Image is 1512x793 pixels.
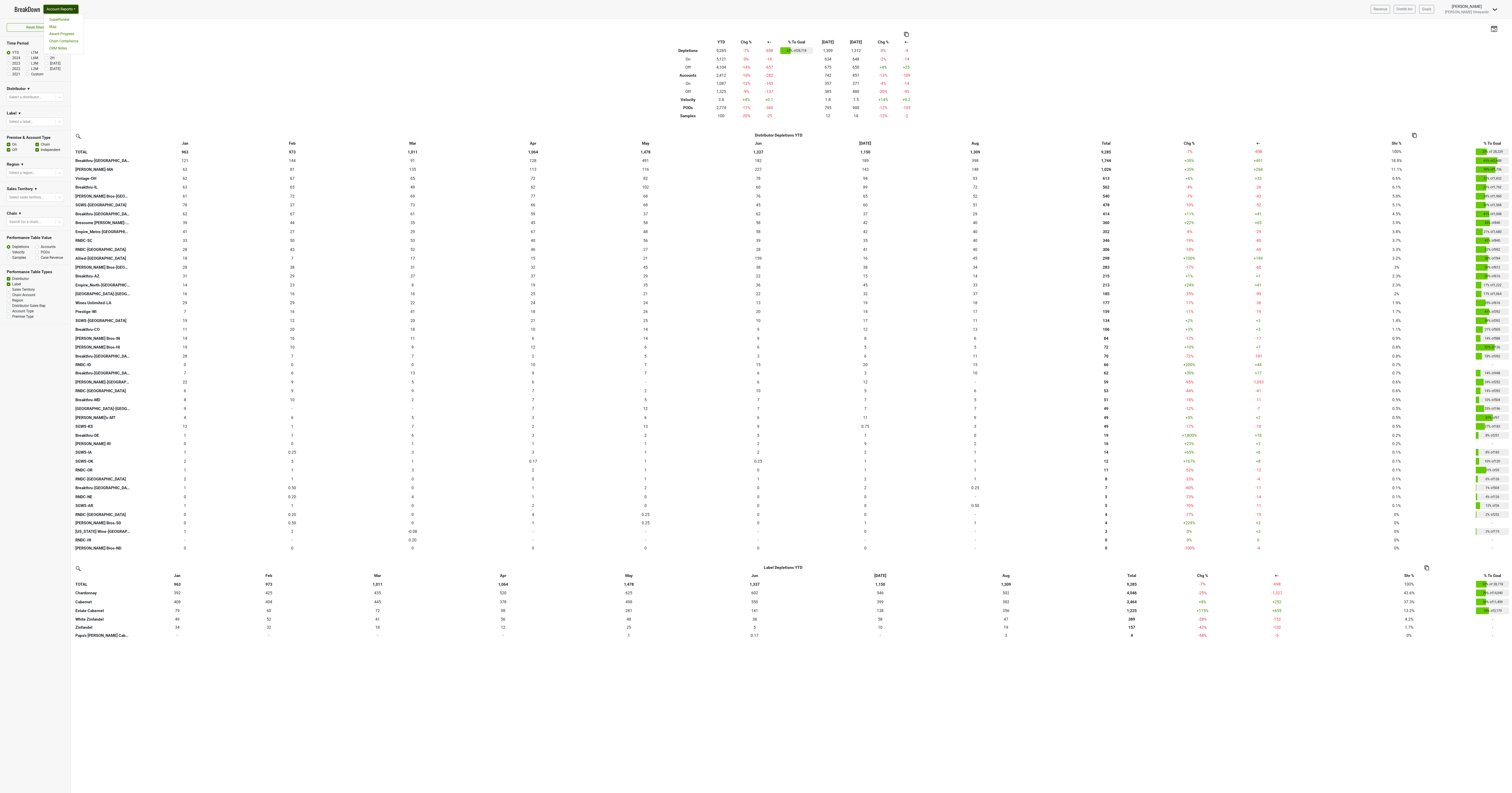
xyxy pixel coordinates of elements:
[1492,7,1498,12] img: Dropdown Menu
[44,38,84,45] a: Chain Compliance
[588,158,704,164] div: 491
[814,88,842,96] td: 385
[733,71,759,79] td: -10 %
[12,66,20,72] label: 2022
[812,147,919,156] th: 1,150
[240,158,345,164] div: 144
[812,174,919,183] td: 93.56
[814,63,842,71] td: 675
[896,71,916,79] td: -109
[842,88,870,96] td: 480
[74,156,131,165] th: Breakthru-[GEOGRAPHIC_DATA]
[31,50,38,55] label: LTM
[896,88,916,96] td: -95
[704,147,812,156] th: 1,337
[1032,192,1181,201] th: 539.980
[1475,572,1510,580] th: % To Goal: activate to sort column ascending
[74,139,131,147] th: &nbsp;: activate to sort column ascending
[12,303,45,309] label: Distributor Sales Rep
[842,63,870,71] td: 650
[920,193,1030,199] div: 52
[870,63,896,71] td: +4 %
[896,46,916,55] td: -4
[814,55,842,63] td: 634
[812,183,919,192] td: 89.167
[896,38,916,46] th: +-
[919,139,1032,147] th: Aug: activate to sort column ascending
[131,174,238,183] td: 61.66
[1318,147,1475,156] td: 100%
[870,71,896,79] td: -13 %
[709,79,733,88] td: 1,087
[842,55,870,63] td: 648
[1394,5,1415,14] a: Distrib Inv
[41,244,56,250] label: Accounts
[870,104,896,112] td: -12 %
[814,96,842,104] td: 1.8
[481,193,586,199] div: 77
[12,282,21,287] label: Label
[1445,10,1489,14] span: [PERSON_NAME] Vineyards
[7,86,26,91] h3: Distributor
[1419,5,1434,14] a: Goals
[1195,572,1210,580] th: Chg %: activate to sort column ascending
[759,79,779,88] td: -145
[759,112,779,120] td: -25
[74,565,81,572] img: filter
[919,147,1032,156] th: 1,309
[7,41,64,46] h3: Time Period
[812,192,919,201] td: 64.61
[667,79,709,88] th: On
[813,167,918,172] div: 143
[709,112,733,120] td: 100
[1318,192,1475,201] td: 5.8%
[131,147,238,156] th: 963
[12,250,25,255] label: Velocity
[12,314,34,319] label: Premise Type
[667,46,709,55] th: Depletions
[479,192,587,201] td: 77.15
[1032,156,1181,165] th: 1744.198
[347,158,479,164] div: 91
[239,192,346,201] td: 72.39
[239,131,1319,139] th: Distributor Depletions YTD
[41,147,60,153] label: Independent
[239,139,346,147] th: Feb: activate to sort column ascending
[587,147,704,156] th: 1,478
[12,142,17,147] label: On
[41,142,50,147] label: Chain
[709,63,733,71] td: 4,104
[812,156,919,165] td: 188.5
[587,192,704,201] td: 67.66
[812,139,919,147] th: Jul: activate to sort column ascending
[50,66,61,72] label: [DATE]
[347,193,479,199] div: 69
[709,96,733,104] td: 3.8
[44,14,84,54] div: Account Reports
[1032,139,1181,147] th: Total: activate to sort column ascending
[12,298,23,303] label: Region
[131,165,238,174] td: 63.41
[588,167,704,172] div: 116
[1032,165,1181,174] th: 1026.090
[1181,165,1198,174] td: +35 %
[347,167,479,172] div: 135
[41,250,50,255] label: PODs
[239,147,346,156] th: 973
[706,158,811,164] div: 182
[133,193,238,199] div: 61
[1181,174,1198,183] td: +6 %
[919,183,1032,192] td: 72
[240,184,345,190] div: 65
[709,88,733,96] td: 1,325
[920,184,1030,190] div: 72
[896,112,916,120] td: -2
[667,88,709,96] th: Off
[1371,5,1390,14] a: Revenue
[347,176,479,181] div: 65
[733,46,759,55] td: -7 %
[587,156,704,165] td: 491.083
[1199,158,1318,164] div: +491
[814,46,842,55] td: 1,309
[896,63,916,71] td: +25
